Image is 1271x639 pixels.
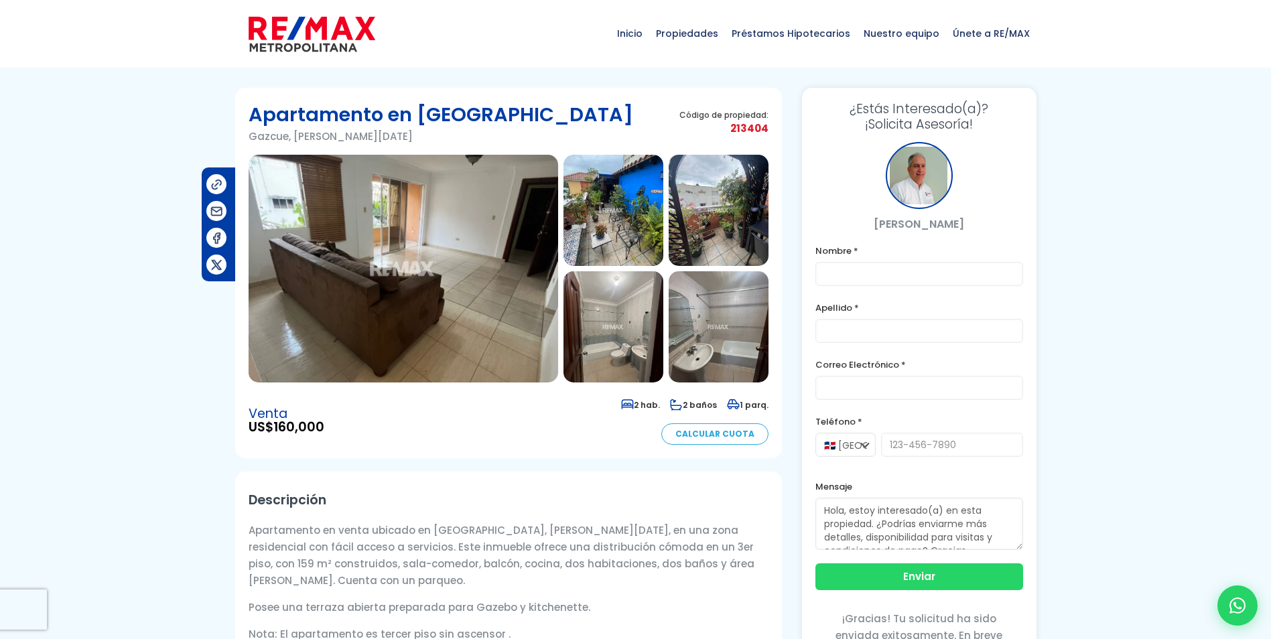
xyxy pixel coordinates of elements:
img: Compartir [210,204,224,218]
span: Inicio [610,13,649,54]
h2: Descripción [249,485,768,515]
span: US$ [249,421,324,434]
label: Nombre * [815,242,1023,259]
span: 2 baños [670,399,717,411]
p: [PERSON_NAME] [815,216,1023,232]
img: Compartir [210,258,224,272]
span: Nuestro equipo [857,13,946,54]
span: Únete a RE/MAX [946,13,1036,54]
div: Enrique Perez [886,142,953,209]
p: Gazcue, [PERSON_NAME][DATE] [249,128,633,145]
span: Propiedades [649,13,725,54]
a: Calcular Cuota [661,423,768,445]
img: Apartamento en Gazcue [669,271,768,382]
label: Apellido * [815,299,1023,316]
label: Mensaje [815,478,1023,495]
span: 160,000 [273,418,324,436]
span: Venta [249,407,324,421]
span: 213404 [679,120,768,137]
img: Apartamento en Gazcue [563,271,663,382]
p: Posee una terraza abierta preparada para Gazebo y kitchenette. [249,599,768,616]
img: Apartamento en Gazcue [563,155,663,266]
button: Enviar [815,563,1023,590]
h1: Apartamento en [GEOGRAPHIC_DATA] [249,101,633,128]
img: Apartamento en Gazcue [249,155,558,382]
label: Correo Electrónico * [815,356,1023,373]
p: Apartamento en venta ubicado en [GEOGRAPHIC_DATA], [PERSON_NAME][DATE], en una zona residencial c... [249,522,768,589]
input: 123-456-7890 [881,433,1023,457]
span: 2 hab. [621,399,660,411]
img: remax-metropolitana-logo [249,14,375,54]
span: Préstamos Hipotecarios [725,13,857,54]
h3: ¡Solicita Asesoría! [815,101,1023,132]
span: Código de propiedad: [679,110,768,120]
img: Compartir [210,231,224,245]
label: Teléfono * [815,413,1023,430]
textarea: Hola, estoy interesado(a) en esta propiedad. ¿Podrías enviarme más detalles, disponibilidad para ... [815,498,1023,550]
span: ¿Estás Interesado(a)? [815,101,1023,117]
img: Compartir [210,177,224,192]
span: 1 parq. [727,399,768,411]
img: Apartamento en Gazcue [669,155,768,266]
